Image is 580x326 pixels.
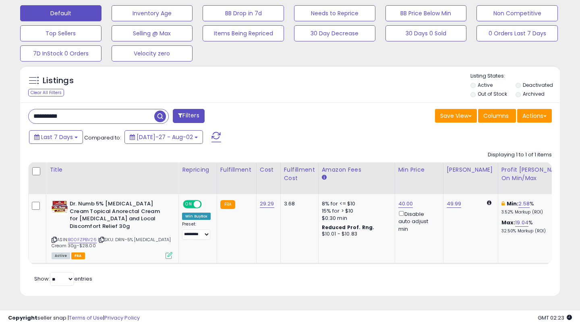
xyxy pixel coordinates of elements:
[476,5,558,21] button: Non Competitive
[20,25,101,41] button: Top Sellers
[322,200,389,207] div: 8% for <= $10
[284,166,315,182] div: Fulfillment Cost
[70,200,168,232] b: Dr. Numb 5% [MEDICAL_DATA] Cream Topical Anorectal Cream for [MEDICAL_DATA] and Local Discomfort ...
[385,5,467,21] button: BB Price Below Min
[182,213,211,220] div: Win BuyBox
[478,90,507,97] label: Out of Stock
[478,82,493,88] label: Active
[52,200,68,215] img: 51ihdmbPK3L._SL40_.jpg
[322,224,375,231] b: Reduced Prof. Rng.
[220,166,253,174] div: Fulfillment
[112,5,193,21] button: Inventory Age
[52,200,172,258] div: ASIN:
[43,75,74,86] h5: Listings
[50,166,175,174] div: Title
[260,200,274,208] a: 29.29
[220,200,235,209] small: FBA
[517,109,552,123] button: Actions
[124,130,203,144] button: [DATE]-27 - Aug-02
[523,82,553,88] label: Deactivated
[173,109,204,123] button: Filters
[201,201,213,208] span: OFF
[184,201,194,208] span: ON
[34,275,92,283] span: Show: entries
[476,25,558,41] button: 0 Orders Last 7 Days
[398,209,437,233] div: Disable auto adjust min
[20,45,101,62] button: 7D InStock 0 Orders
[52,236,171,248] span: | SKU: DRN-5% [MEDICAL_DATA] Cream 30g-$28.00
[20,5,101,21] button: Default
[322,215,389,222] div: $0.30 min
[515,219,528,227] a: 19.04
[182,166,213,174] div: Repricing
[518,200,530,208] a: 2.58
[483,112,509,120] span: Columns
[41,133,73,141] span: Last 7 Days
[294,5,375,21] button: Needs to Reprice
[322,166,391,174] div: Amazon Fees
[104,314,140,322] a: Privacy Policy
[478,109,516,123] button: Columns
[29,130,83,144] button: Last 7 Days
[137,133,193,141] span: [DATE]-27 - Aug-02
[28,89,64,96] div: Clear All Filters
[68,236,97,243] a: B00FZPBV26
[294,25,375,41] button: 30 Day Decrease
[69,314,103,322] a: Terms of Use
[260,166,277,174] div: Cost
[8,314,140,322] div: seller snap | |
[385,25,467,41] button: 30 Days 0 Sold
[84,134,121,141] span: Compared to:
[322,174,327,181] small: Amazon Fees.
[71,252,85,259] span: FBA
[501,200,568,215] div: %
[447,200,462,208] a: 49.99
[203,5,284,21] button: BB Drop in 7d
[182,221,211,240] div: Preset:
[284,200,312,207] div: 3.68
[507,200,519,207] b: Min:
[501,219,568,234] div: %
[112,25,193,41] button: Selling @ Max
[488,151,552,159] div: Displaying 1 to 1 of 1 items
[523,90,545,97] label: Archived
[498,162,574,194] th: The percentage added to the cost of goods (COGS) that forms the calculator for Min & Max prices.
[501,209,568,215] p: 3.52% Markup (ROI)
[112,45,193,62] button: Velocity zero
[398,166,440,174] div: Min Price
[435,109,477,123] button: Save View
[501,219,516,226] b: Max:
[8,314,37,322] strong: Copyright
[501,166,571,182] div: Profit [PERSON_NAME] on Min/Max
[322,231,389,238] div: $10.01 - $10.83
[470,72,560,80] p: Listing States:
[501,228,568,234] p: 32.50% Markup (ROI)
[203,25,284,41] button: Items Being Repriced
[538,314,572,322] span: 2025-08-10 02:23 GMT
[447,166,495,174] div: [PERSON_NAME]
[398,200,413,208] a: 40.00
[52,252,70,259] span: All listings currently available for purchase on Amazon
[322,207,389,215] div: 15% for > $10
